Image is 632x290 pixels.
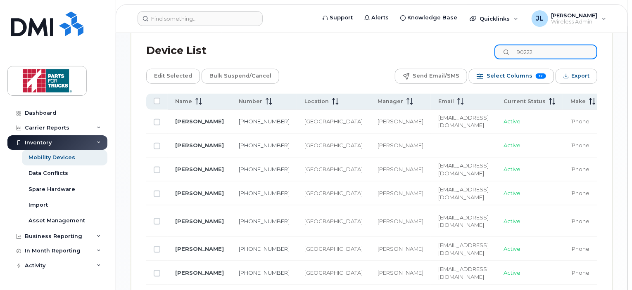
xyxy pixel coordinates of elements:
[317,9,359,26] a: Support
[239,269,290,276] a: [PHONE_NUMBER]
[504,269,520,276] span: Active
[480,15,510,22] span: Quicklinks
[239,142,290,149] a: [PHONE_NUMBER]
[438,186,489,200] span: [EMAIL_ADDRESS][DOMAIN_NAME]
[330,14,353,22] span: Support
[570,98,586,105] span: Make
[504,118,520,125] span: Active
[438,242,489,256] span: [EMAIL_ADDRESS][DOMAIN_NAME]
[175,142,224,149] a: [PERSON_NAME]
[438,114,489,129] span: [EMAIL_ADDRESS][DOMAIN_NAME]
[378,269,423,277] div: [PERSON_NAME]
[359,9,394,26] a: Alerts
[378,141,423,149] div: [PERSON_NAME]
[438,162,489,177] span: [EMAIL_ADDRESS][DOMAIN_NAME]
[487,70,532,82] span: Select Columns
[570,245,589,252] span: iPhone
[504,245,520,252] span: Active
[175,245,224,252] a: [PERSON_NAME]
[570,269,589,276] span: iPhone
[570,142,589,149] span: iPhone
[378,98,403,105] span: Manager
[304,245,363,252] span: [GEOGRAPHIC_DATA]
[138,11,263,26] input: Find something...
[239,118,290,125] a: [PHONE_NUMBER]
[239,190,290,196] a: [PHONE_NUMBER]
[394,9,463,26] a: Knowledge Base
[239,218,290,224] a: [PHONE_NUMBER]
[551,19,598,25] span: Wireless Admin
[570,190,589,196] span: iPhone
[378,118,423,125] div: [PERSON_NAME]
[504,98,546,105] span: Current Status
[304,142,363,149] span: [GEOGRAPHIC_DATA]
[438,98,454,105] span: Email
[526,10,612,27] div: Jessica Lam
[175,98,192,105] span: Name
[504,142,520,149] span: Active
[202,69,279,84] button: Bulk Suspend/Cancel
[504,166,520,172] span: Active
[571,70,589,82] span: Export
[551,12,598,19] span: [PERSON_NAME]
[304,269,363,276] span: [GEOGRAPHIC_DATA]
[175,118,224,125] a: [PERSON_NAME]
[154,70,192,82] span: Edit Selected
[570,166,589,172] span: iPhone
[494,45,597,59] input: Search Device List ...
[175,269,224,276] a: [PERSON_NAME]
[304,118,363,125] span: [GEOGRAPHIC_DATA]
[469,69,554,84] button: Select Columns 12
[438,214,489,229] span: [EMAIL_ADDRESS][DOMAIN_NAME]
[464,10,524,27] div: Quicklinks
[570,218,589,224] span: iPhone
[556,69,597,84] button: Export
[413,70,459,82] span: Send Email/SMS
[239,166,290,172] a: [PHONE_NUMBER]
[378,245,423,253] div: [PERSON_NAME]
[504,218,520,224] span: Active
[304,190,363,196] span: [GEOGRAPHIC_DATA]
[378,189,423,197] div: [PERSON_NAME]
[504,190,520,196] span: Active
[239,245,290,252] a: [PHONE_NUMBER]
[304,218,363,224] span: [GEOGRAPHIC_DATA]
[175,166,224,172] a: [PERSON_NAME]
[175,218,224,224] a: [PERSON_NAME]
[407,14,457,22] span: Knowledge Base
[536,73,546,79] span: 12
[536,14,544,24] span: JL
[146,69,200,84] button: Edit Selected
[304,98,329,105] span: Location
[570,118,589,125] span: iPhone
[438,266,489,280] span: [EMAIL_ADDRESS][DOMAIN_NAME]
[378,165,423,173] div: [PERSON_NAME]
[304,166,363,172] span: [GEOGRAPHIC_DATA]
[378,217,423,225] div: [PERSON_NAME]
[209,70,271,82] span: Bulk Suspend/Cancel
[239,98,262,105] span: Number
[371,14,389,22] span: Alerts
[395,69,467,84] button: Send Email/SMS
[146,40,207,61] div: Device List
[175,190,224,196] a: [PERSON_NAME]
